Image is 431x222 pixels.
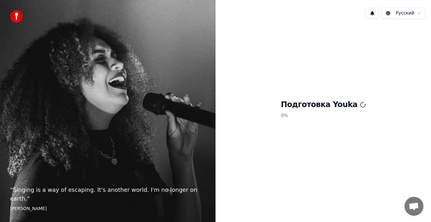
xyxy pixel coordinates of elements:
p: 0 % [281,110,366,121]
p: “ Singing is a way of escaping. It's another world. I'm no longer on earth. ” [10,185,205,203]
h1: Подготовка Youka [281,100,366,110]
img: youka [10,10,23,23]
a: Открытый чат [404,197,423,216]
footer: [PERSON_NAME] [10,206,205,212]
